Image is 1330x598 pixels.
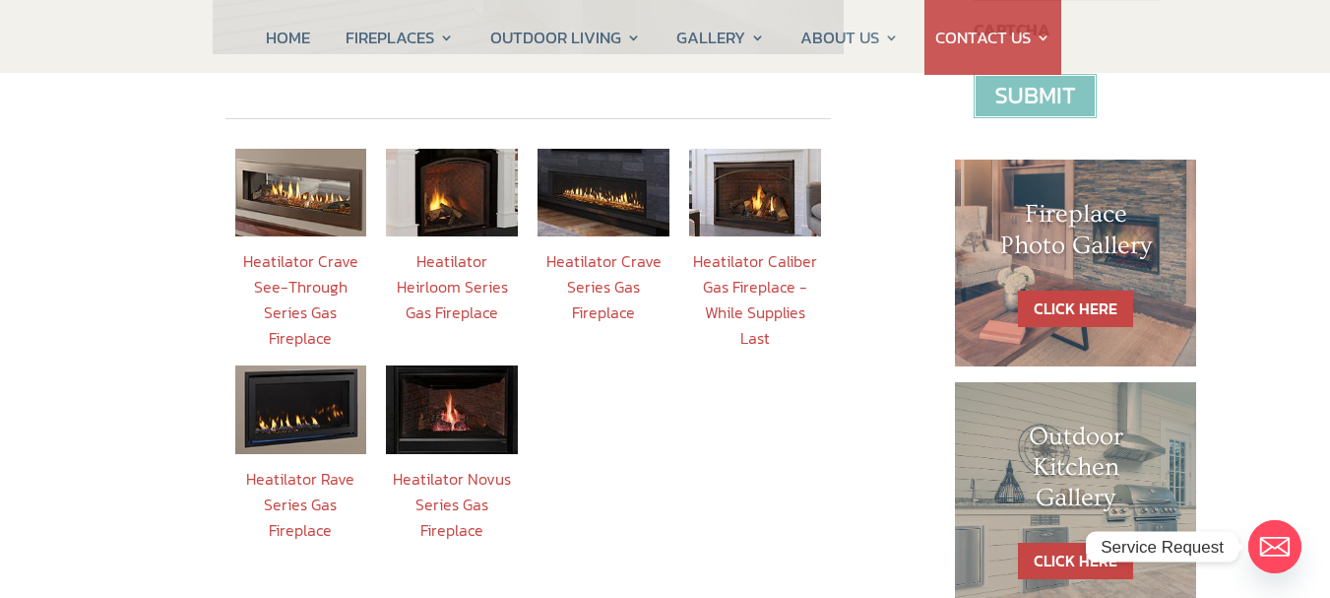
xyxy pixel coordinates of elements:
[243,249,358,350] a: Heatilator Crave See-Through Series Gas Fireplace
[1018,291,1133,327] a: CLICK HERE
[235,149,367,236] img: HTL-gasFP-Crave48ST-Illusion-AmberGlass-Logs-195x177
[235,365,367,453] img: HTL_Rave32_195x177
[538,149,669,236] img: Crave60_GettyImages-151573744_sideregister_195x177
[974,74,1097,118] input: Submit
[546,249,662,324] a: Heatilator Crave Series Gas Fireplace
[994,199,1158,270] h1: Fireplace Photo Gallery
[1018,543,1133,579] a: CLICK HERE
[693,249,817,350] a: Heatilator Caliber Gas Fireplace - While Supplies Last
[689,149,821,236] img: 14_CAL42X-WB_BronzeCam-Front_2977_195x155
[1248,520,1301,573] a: Email
[393,467,511,542] a: Heatilator Novus Series Gas Fireplace
[386,365,518,453] img: HTL-Novus-42in-gas-fireplace_195x177
[397,249,508,324] a: Heatilator Heirloom Series Gas Fireplace
[994,422,1158,524] h1: Outdoor Kitchen Gallery
[386,149,518,236] img: HTL_gasFP_Heirloom36-NB_195x177
[246,467,354,542] a: Heatilator Rave Series Gas Fireplace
